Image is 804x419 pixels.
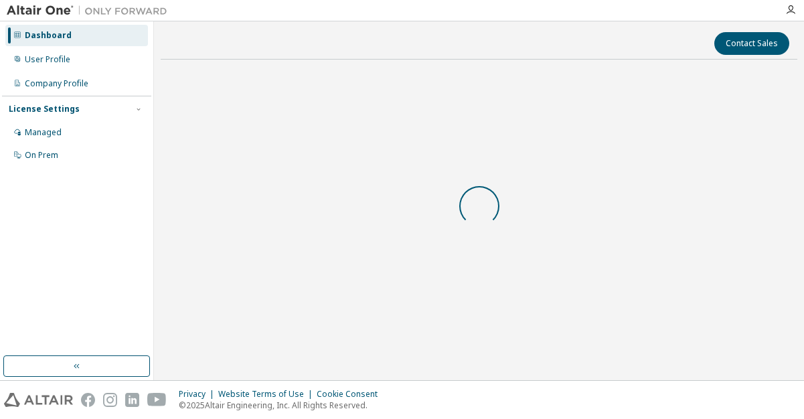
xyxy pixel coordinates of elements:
[81,393,95,407] img: facebook.svg
[25,54,70,65] div: User Profile
[25,30,72,41] div: Dashboard
[103,393,117,407] img: instagram.svg
[125,393,139,407] img: linkedin.svg
[218,389,317,400] div: Website Terms of Use
[4,393,73,407] img: altair_logo.svg
[714,32,789,55] button: Contact Sales
[147,393,167,407] img: youtube.svg
[179,400,386,411] p: © 2025 Altair Engineering, Inc. All Rights Reserved.
[25,78,88,89] div: Company Profile
[317,389,386,400] div: Cookie Consent
[9,104,80,114] div: License Settings
[25,150,58,161] div: On Prem
[25,127,62,138] div: Managed
[7,4,174,17] img: Altair One
[179,389,218,400] div: Privacy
